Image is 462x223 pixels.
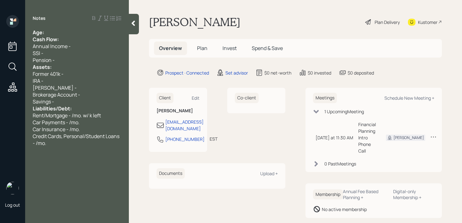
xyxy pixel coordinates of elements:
[33,70,63,77] span: Former 401k -
[418,19,437,25] div: Kustomer
[33,84,77,91] span: [PERSON_NAME] -
[33,77,43,84] span: IRA -
[5,202,20,208] div: Log out
[197,45,207,52] span: Plan
[316,134,353,141] div: [DATE] at 11:30 AM
[210,136,217,142] div: EST
[308,70,331,76] div: $0 invested
[192,95,200,101] div: Edit
[33,126,80,133] span: Car Insurance - /mo.
[157,168,185,179] h6: Documents
[33,43,71,50] span: Annual Income -
[159,45,182,52] span: Overview
[264,70,291,76] div: $0 net-worth
[33,105,72,112] span: Liabilities/Debt:
[33,91,80,98] span: Brokerage Account -
[33,29,44,36] span: Age:
[165,119,204,132] div: [EMAIL_ADDRESS][DOMAIN_NAME]
[223,45,237,52] span: Invest
[6,182,19,194] img: retirable_logo.png
[157,108,200,114] h6: [PERSON_NAME]
[165,70,209,76] div: Prospect · Connected
[393,188,434,200] div: Digital-only Membership +
[393,135,424,141] div: [PERSON_NAME]
[157,93,173,103] h6: Client
[33,119,80,126] span: Car Payments - /mo.
[33,98,54,105] span: Savings -
[165,136,205,142] div: [PHONE_NUMBER]
[375,19,400,25] div: Plan Delivery
[260,170,278,176] div: Upload +
[33,36,59,43] span: Cash Flow:
[324,160,356,167] div: 0 Past Meeting s
[348,70,374,76] div: $0 deposited
[33,57,55,64] span: Pension -
[343,188,388,200] div: Annual Fee Based Planning +
[235,93,259,103] h6: Co-client
[33,133,120,147] span: Credit Cards, Personal/Student Loans - /mo.
[149,15,240,29] h1: [PERSON_NAME]
[324,108,364,115] div: 1 Upcoming Meeting
[252,45,283,52] span: Spend & Save
[33,64,52,70] span: Assets:
[313,189,343,200] h6: Membership
[384,95,434,101] div: Schedule New Meeting +
[33,15,46,21] label: Notes
[225,70,248,76] div: Set advisor
[322,206,367,213] div: No active membership
[313,93,337,103] h6: Meetings
[33,50,43,57] span: SSI -
[33,112,101,119] span: Rent/Mortgage - /mo. w/ k left
[358,121,376,154] div: Financial Planning Intro Phone Call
